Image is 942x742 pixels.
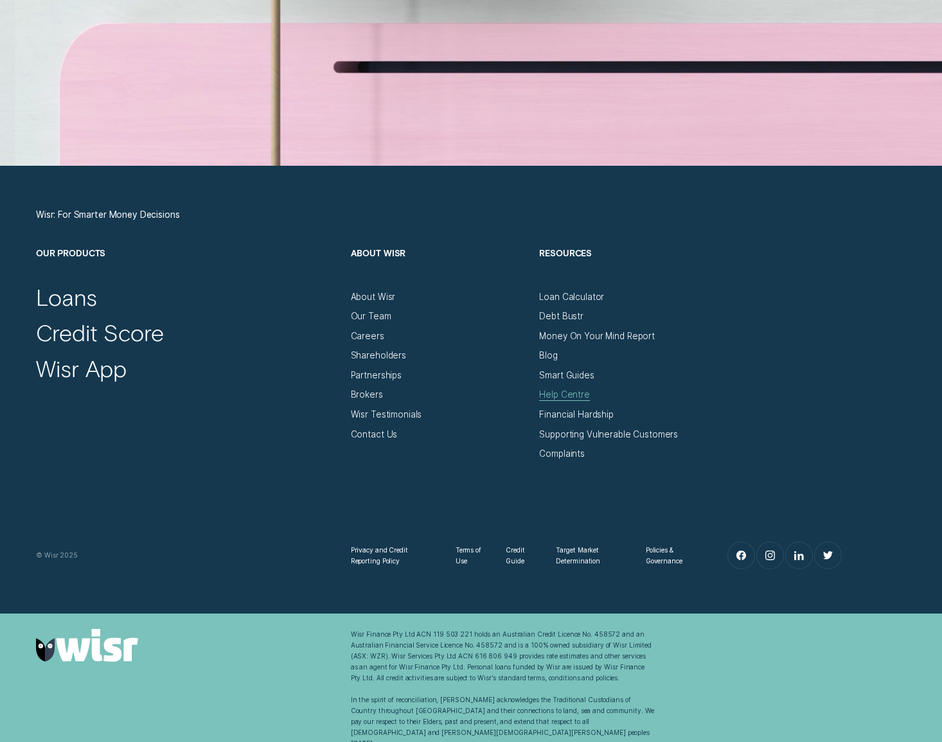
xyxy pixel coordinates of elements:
[351,247,529,292] h2: About Wisr
[351,389,383,400] a: Brokers
[539,409,614,420] a: Financial Hardship
[36,247,340,292] h2: Our Products
[351,545,436,567] a: Privacy and Credit Reporting Policy
[36,283,97,311] a: Loans
[506,545,537,567] a: Credit Guide
[351,370,402,381] a: Partnerships
[351,429,398,440] a: Contact Us
[351,409,422,420] a: Wisr Testimonials
[786,542,812,569] a: LinkedIn
[539,331,655,342] a: Money On Your Mind Report
[539,311,583,322] a: Debt Bustr
[539,429,678,440] a: Supporting Vulnerable Customers
[539,370,594,381] a: Smart Guides
[556,545,626,567] a: Target Market Determination
[456,545,486,567] a: Terms of Use
[36,629,138,662] img: Wisr
[351,331,384,342] a: Careers
[728,542,754,569] a: Facebook
[36,354,127,382] a: Wisr App
[757,542,783,569] a: Instagram
[815,542,841,569] a: Twitter
[36,209,180,220] a: Wisr: For Smarter Money Decisions
[351,350,406,361] a: Shareholders
[351,292,396,303] a: About Wisr
[539,389,590,400] a: Help Centre
[539,292,604,303] a: Loan Calculator
[36,318,164,346] a: Credit Score
[539,448,585,459] a: Complaints
[31,550,346,561] div: © Wisr 2025
[351,311,391,322] a: Our Team
[539,247,717,292] h2: Resources
[539,350,557,361] a: Blog
[646,545,698,567] a: Policies & Governance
